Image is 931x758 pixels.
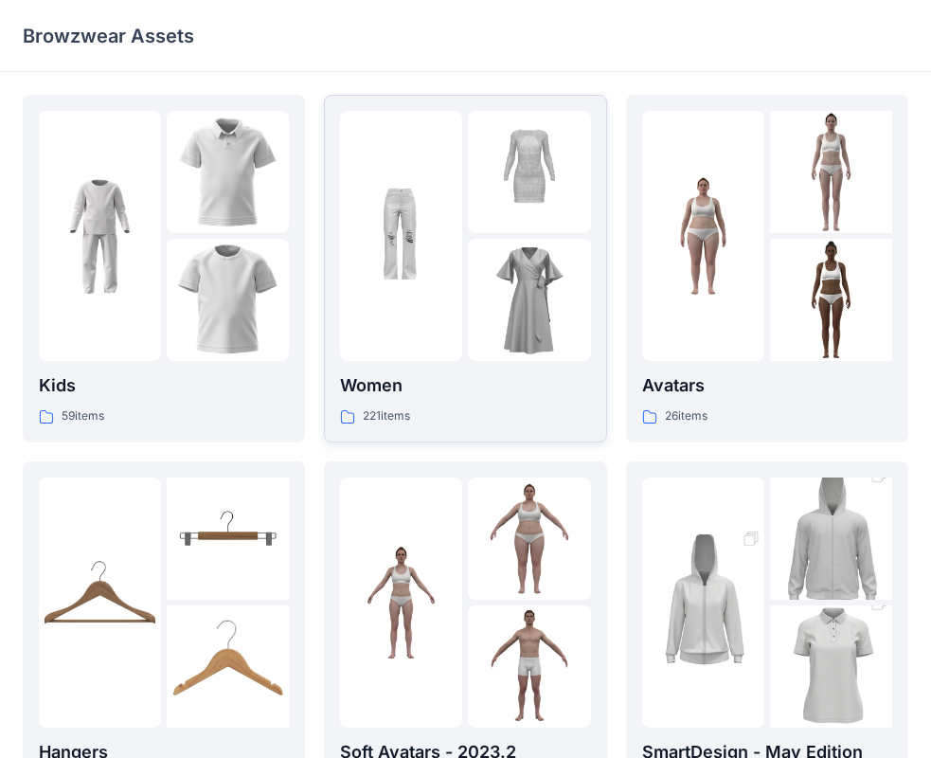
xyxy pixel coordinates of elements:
p: Women [340,372,590,399]
img: folder 1 [39,541,161,663]
img: folder 3 [770,239,892,361]
p: Kids [39,372,289,399]
img: folder 1 [642,511,764,695]
img: folder 3 [167,605,289,728]
img: folder 2 [770,447,892,631]
p: 26 items [665,406,707,426]
img: folder 1 [340,175,462,298]
img: folder 1 [340,541,462,663]
img: folder 3 [468,605,590,728]
a: folder 1folder 2folder 3Avatars26items [626,95,908,442]
img: folder 3 [468,239,590,361]
img: folder 1 [642,175,764,298]
img: folder 2 [770,111,892,233]
img: folder 3 [167,239,289,361]
p: 59 items [62,406,104,426]
img: folder 2 [468,111,590,233]
p: Avatars [642,372,892,399]
img: folder 2 [167,111,289,233]
img: folder 2 [468,478,590,600]
img: folder 1 [39,175,161,298]
a: folder 1folder 2folder 3Women221items [324,95,606,442]
p: 221 items [363,406,410,426]
p: Browzwear Assets [23,23,194,49]
img: folder 2 [167,478,289,600]
a: folder 1folder 2folder 3Kids59items [23,95,305,442]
